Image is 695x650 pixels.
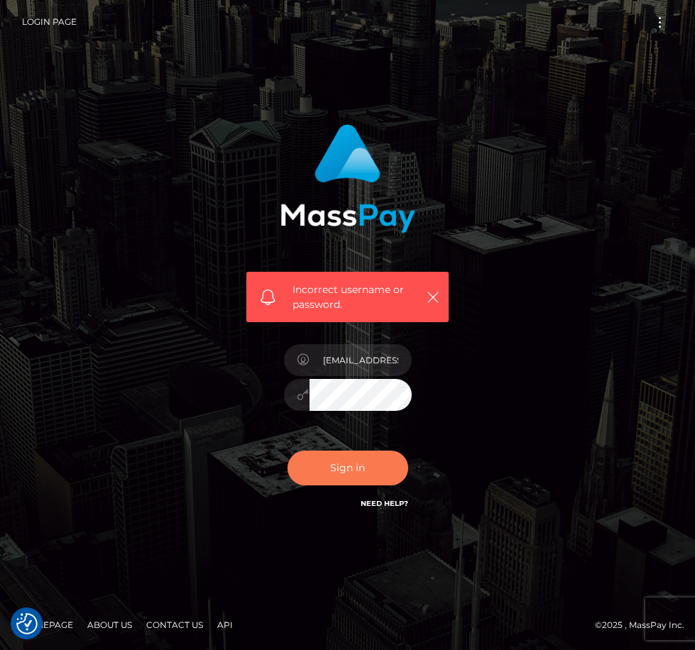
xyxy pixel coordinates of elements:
a: About Us [82,614,138,636]
a: Login Page [22,7,77,37]
img: Revisit consent button [16,613,38,634]
span: Incorrect username or password. [292,282,419,312]
input: Username... [310,344,412,376]
a: Need Help? [361,499,408,508]
a: Homepage [16,614,79,636]
a: Contact Us [141,614,209,636]
a: API [212,614,239,636]
button: Toggle navigation [647,13,673,32]
button: Consent Preferences [16,613,38,634]
button: Sign in [288,451,408,485]
img: MassPay Login [280,124,415,233]
div: © 2025 , MassPay Inc. [11,617,684,633]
